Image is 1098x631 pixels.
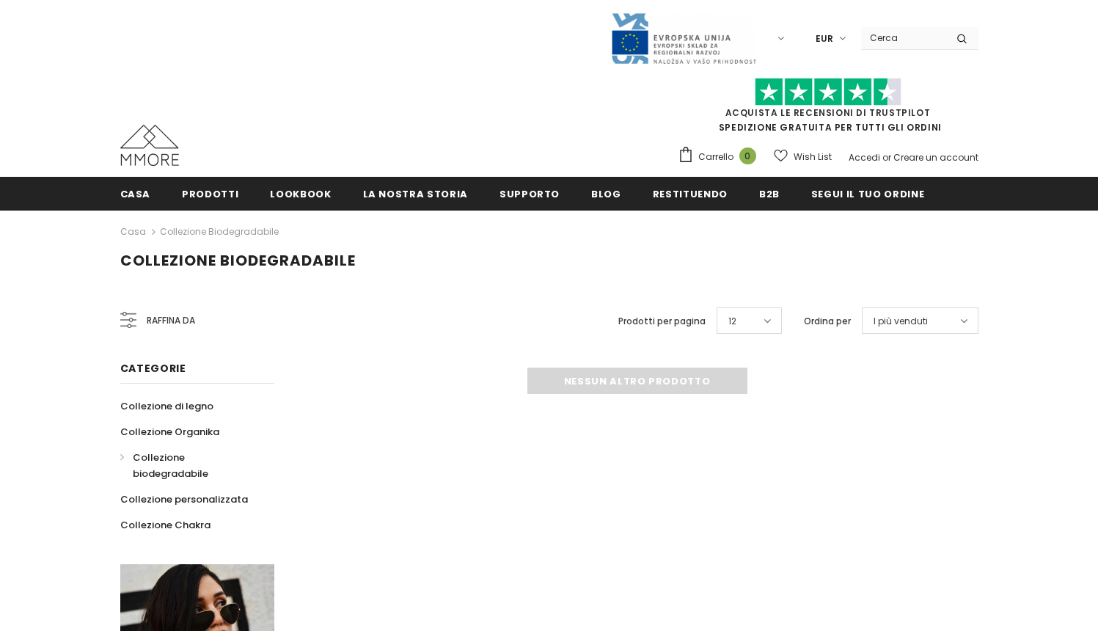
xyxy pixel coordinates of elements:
[893,151,978,164] a: Creare un account
[182,187,238,201] span: Prodotti
[653,177,728,210] a: Restituendo
[678,146,764,168] a: Carrello 0
[882,151,891,164] span: or
[120,419,219,445] a: Collezione Organika
[811,187,924,201] span: Segui il tuo ordine
[618,314,706,329] label: Prodotti per pagina
[120,425,219,439] span: Collezione Organika
[120,518,211,532] span: Collezione Chakra
[610,32,757,44] a: Javni Razpis
[120,399,213,413] span: Collezione di legno
[120,223,146,241] a: Casa
[120,486,248,512] a: Collezione personalizzata
[499,187,560,201] span: supporto
[182,177,238,210] a: Prodotti
[120,393,213,419] a: Collezione di legno
[728,314,736,329] span: 12
[160,225,279,238] a: Collezione biodegradabile
[725,106,931,119] a: Acquista le recensioni di TrustPilot
[804,314,851,329] label: Ordina per
[120,445,258,486] a: Collezione biodegradabile
[120,492,248,506] span: Collezione personalizzata
[678,84,978,134] span: SPEDIZIONE GRATUITA PER TUTTI GLI ORDINI
[874,314,928,329] span: I più venduti
[363,187,468,201] span: La nostra storia
[774,144,832,169] a: Wish List
[849,151,880,164] a: Accedi
[591,187,621,201] span: Blog
[861,27,945,48] input: Search Site
[811,177,924,210] a: Segui il tuo ordine
[120,512,211,538] a: Collezione Chakra
[270,177,331,210] a: Lookbook
[794,150,832,164] span: Wish List
[270,187,331,201] span: Lookbook
[591,177,621,210] a: Blog
[120,250,356,271] span: Collezione biodegradabile
[133,451,208,481] span: Collezione biodegradabile
[739,147,756,164] span: 0
[120,361,186,376] span: Categorie
[610,12,757,65] img: Javni Razpis
[653,187,728,201] span: Restituendo
[755,78,901,106] img: Fidati di Pilot Stars
[499,177,560,210] a: supporto
[759,177,780,210] a: B2B
[120,125,179,166] img: Casi MMORE
[147,313,195,329] span: Raffina da
[816,32,833,46] span: EUR
[120,187,151,201] span: Casa
[120,177,151,210] a: Casa
[759,187,780,201] span: B2B
[363,177,468,210] a: La nostra storia
[698,150,733,164] span: Carrello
